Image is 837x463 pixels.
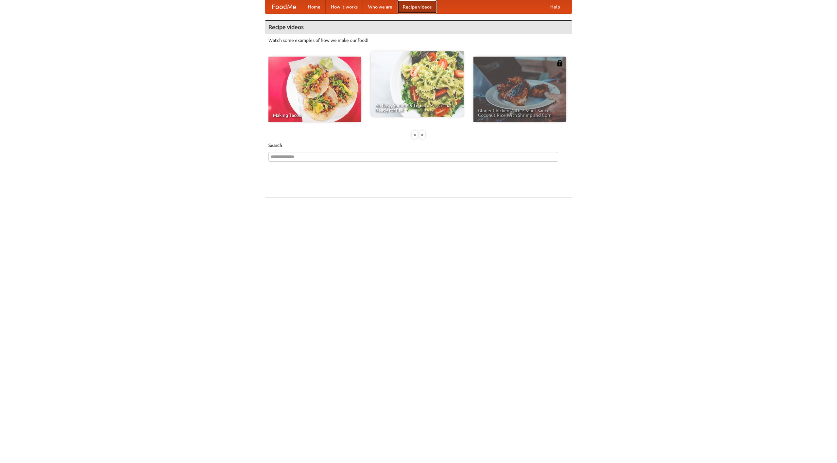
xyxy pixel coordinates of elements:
a: An Easy, Summery Tomato Pasta That's Ready for Fall [371,51,464,117]
a: How it works [326,0,363,13]
a: FoodMe [265,0,303,13]
p: Watch some examples of how we make our food! [268,37,569,44]
div: « [412,131,418,139]
a: Home [303,0,326,13]
a: Making Tacos [268,57,361,122]
img: 483408.png [556,60,563,66]
a: Help [545,0,565,13]
a: Recipe videos [398,0,437,13]
a: Who we are [363,0,398,13]
span: An Easy, Summery Tomato Pasta That's Ready for Fall [375,103,459,112]
h4: Recipe videos [265,21,572,34]
div: » [419,131,425,139]
span: Making Tacos [273,113,357,117]
h5: Search [268,142,569,149]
